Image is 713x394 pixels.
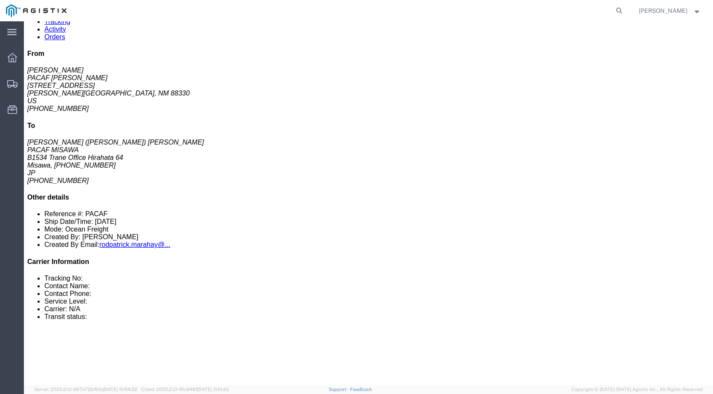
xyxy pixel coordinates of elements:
[141,387,229,392] span: Client: 2025.21.0-f0c8481
[6,4,67,17] img: logo
[639,6,687,15] span: Margeaux Komornik
[350,387,372,392] a: Feedback
[103,387,137,392] span: [DATE] 10:54:32
[197,387,229,392] span: [DATE] 11:51:43
[24,21,713,385] iframe: FS Legacy Container
[571,386,703,393] span: Copyright © [DATE]-[DATE] Agistix Inc., All Rights Reserved
[329,387,350,392] a: Support
[34,387,137,392] span: Server: 2025.21.0-667a72bf6fa
[638,6,701,16] button: [PERSON_NAME]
